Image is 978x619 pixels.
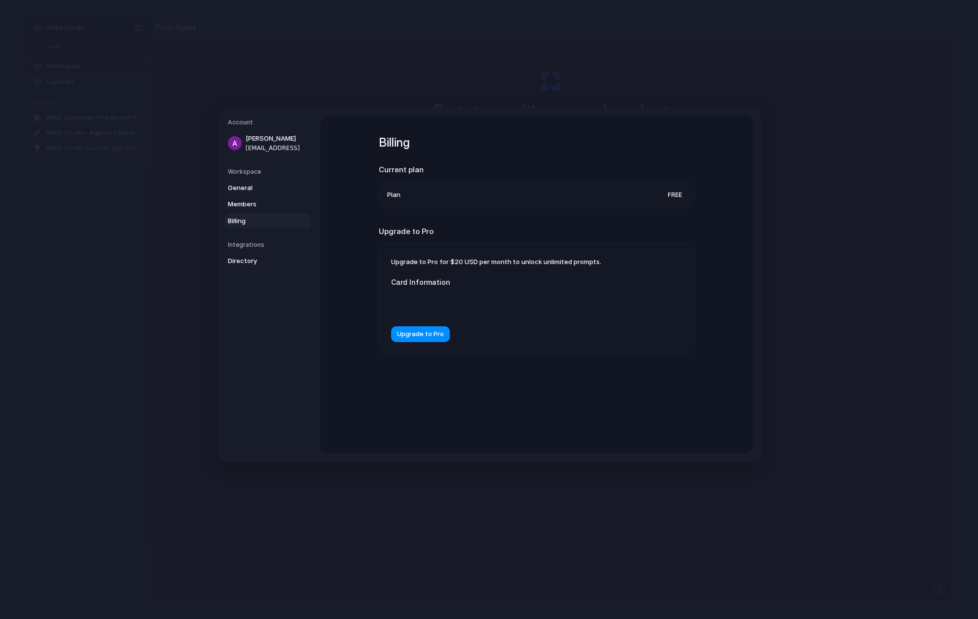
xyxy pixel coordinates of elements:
[225,180,311,196] a: General
[246,134,309,144] span: [PERSON_NAME]
[387,190,400,200] span: Plan
[228,167,311,176] h5: Workspace
[225,213,311,229] a: Billing
[379,164,694,176] h2: Current plan
[228,216,291,226] span: Billing
[379,134,694,152] h1: Billing
[379,226,694,237] h2: Upgrade to Pro
[228,240,311,249] h5: Integrations
[225,131,311,155] a: [PERSON_NAME][EMAIL_ADDRESS]
[391,277,588,287] label: Card Information
[664,190,686,200] span: Free
[399,299,580,309] iframe: Secure card payment input frame
[246,144,309,153] span: [EMAIL_ADDRESS]
[228,199,291,209] span: Members
[228,118,311,127] h5: Account
[225,253,311,269] a: Directory
[391,327,450,343] button: Upgrade to Pro
[228,256,291,266] span: Directory
[391,258,601,266] span: Upgrade to Pro for $20 USD per month to unlock unlimited prompts.
[397,330,444,340] span: Upgrade to Pro
[228,183,291,193] span: General
[225,196,311,212] a: Members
